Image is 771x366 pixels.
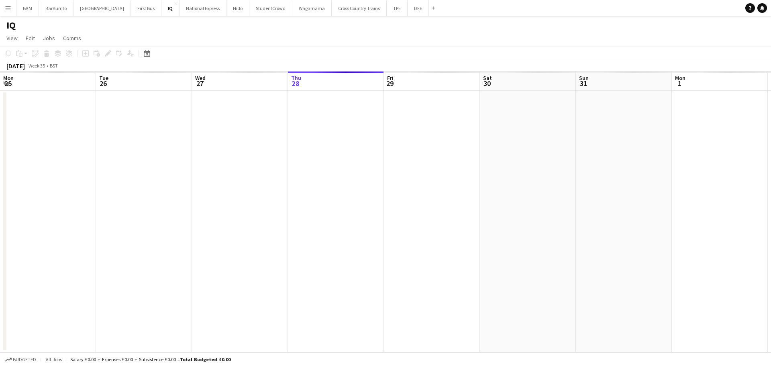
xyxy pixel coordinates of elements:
[161,0,179,16] button: IQ
[13,357,36,362] span: Budgeted
[98,79,108,88] span: 26
[180,356,230,362] span: Total Budgeted £0.00
[194,79,206,88] span: 27
[6,19,16,31] h1: IQ
[44,356,63,362] span: All jobs
[387,0,408,16] button: TPE
[4,355,37,364] button: Budgeted
[674,79,685,88] span: 1
[578,79,589,88] span: 31
[3,74,14,82] span: Mon
[195,74,206,82] span: Wed
[2,79,14,88] span: 25
[40,33,58,43] a: Jobs
[43,35,55,42] span: Jobs
[332,0,387,16] button: Cross Country Trains
[22,33,38,43] a: Edit
[16,0,39,16] button: BAM
[226,0,249,16] button: Nido
[6,62,25,70] div: [DATE]
[60,33,84,43] a: Comms
[63,35,81,42] span: Comms
[27,63,47,69] span: Week 35
[39,0,73,16] button: BarBurrito
[6,35,18,42] span: View
[483,74,492,82] span: Sat
[3,33,21,43] a: View
[26,35,35,42] span: Edit
[482,79,492,88] span: 30
[249,0,292,16] button: StudentCrowd
[292,0,332,16] button: Wagamama
[290,79,301,88] span: 28
[179,0,226,16] button: National Express
[73,0,131,16] button: [GEOGRAPHIC_DATA]
[675,74,685,82] span: Mon
[386,79,394,88] span: 29
[579,74,589,82] span: Sun
[291,74,301,82] span: Thu
[70,356,230,362] div: Salary £0.00 + Expenses £0.00 + Subsistence £0.00 =
[387,74,394,82] span: Fri
[50,63,58,69] div: BST
[99,74,108,82] span: Tue
[131,0,161,16] button: First Bus
[408,0,429,16] button: DFE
